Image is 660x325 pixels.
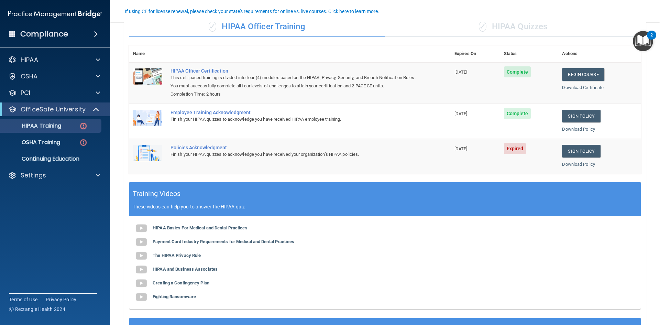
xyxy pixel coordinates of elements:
img: PMB logo [8,7,102,21]
span: Complete [504,66,531,77]
div: HIPAA Officer Training [129,17,385,37]
a: Settings [8,171,100,180]
th: Status [500,45,558,62]
a: Terms of Use [9,296,37,303]
div: This self-paced training is divided into four (4) modules based on the HIPAA, Privacy, Security, ... [170,74,416,90]
img: danger-circle.6113f641.png [79,138,88,147]
th: Actions [558,45,641,62]
img: gray_youtube_icon.38fcd6cc.png [134,249,148,263]
div: Finish your HIPAA quizzes to acknowledge you have received your organization’s HIPAA policies. [170,150,416,159]
img: gray_youtube_icon.38fcd6cc.png [134,235,148,249]
a: PCI [8,89,100,97]
p: These videos can help you to answer the HIPAA quiz [133,204,637,209]
p: PCI [21,89,30,97]
p: OfficeSafe University [21,105,86,113]
h5: Training Videos [133,188,181,200]
p: Settings [21,171,46,180]
div: 2 [650,35,653,44]
span: Ⓒ Rectangle Health 2024 [9,306,65,313]
div: Completion Time: 2 hours [170,90,416,98]
p: Continuing Education [4,155,98,162]
img: gray_youtube_icon.38fcd6cc.png [134,277,148,290]
span: [DATE] [454,111,467,116]
b: HIPAA Basics For Medical and Dental Practices [153,225,247,230]
p: OSHA Training [4,139,60,146]
a: Privacy Policy [46,296,77,303]
button: If using CE for license renewal, please check your state's requirements for online vs. live cours... [124,8,380,15]
span: Complete [504,108,531,119]
div: Employee Training Acknowledgment [170,110,416,115]
b: The HIPAA Privacy Rule [153,253,201,258]
div: HIPAA Quizzes [385,17,641,37]
p: HIPAA [21,56,38,64]
p: OSHA [21,72,38,80]
th: Name [129,45,166,62]
span: ✓ [209,21,216,32]
div: Finish your HIPAA quizzes to acknowledge you have received HIPAA employee training. [170,115,416,123]
img: danger-circle.6113f641.png [79,122,88,130]
span: ✓ [479,21,486,32]
div: Policies Acknowledgment [170,145,416,150]
a: HIPAA [8,56,100,64]
b: Creating a Contingency Plan [153,280,209,285]
a: Download Policy [562,127,595,132]
a: Sign Policy [562,110,600,122]
img: gray_youtube_icon.38fcd6cc.png [134,290,148,304]
span: [DATE] [454,69,467,75]
img: gray_youtube_icon.38fcd6cc.png [134,263,148,277]
img: gray_youtube_icon.38fcd6cc.png [134,221,148,235]
span: [DATE] [454,146,467,151]
a: Begin Course [562,68,604,81]
span: Expired [504,143,526,154]
a: OfficeSafe University [8,105,100,113]
a: Download Policy [562,162,595,167]
a: Sign Policy [562,145,600,158]
b: Fighting Ransomware [153,294,196,299]
h4: Compliance [20,29,68,39]
a: Download Certificate [562,85,604,90]
a: HIPAA Officer Certification [170,68,416,74]
b: Payment Card Industry Requirements for Medical and Dental Practices [153,239,294,244]
th: Expires On [450,45,500,62]
div: If using CE for license renewal, please check your state's requirements for online vs. live cours... [125,9,379,14]
p: HIPAA Training [4,122,61,129]
b: HIPAA and Business Associates [153,267,218,272]
button: Open Resource Center, 2 new notifications [633,31,653,51]
a: OSHA [8,72,100,80]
